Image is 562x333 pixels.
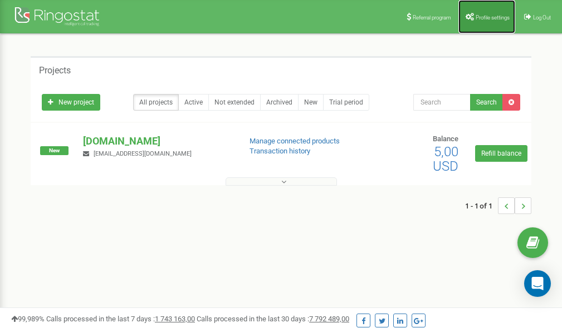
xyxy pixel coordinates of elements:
[94,150,192,157] span: [EMAIL_ADDRESS][DOMAIN_NAME]
[250,147,310,155] a: Transaction history
[298,94,324,111] a: New
[476,14,510,21] span: Profile settings
[533,14,551,21] span: Log Out
[178,94,209,111] a: Active
[260,94,299,111] a: Archived
[83,134,231,148] p: [DOMAIN_NAME]
[413,14,451,21] span: Referral program
[39,66,71,76] h5: Projects
[465,197,498,214] span: 1 - 1 of 1
[433,144,458,174] span: 5,00 USD
[46,315,195,323] span: Calls processed in the last 7 days :
[197,315,349,323] span: Calls processed in the last 30 days :
[40,146,69,155] span: New
[470,94,503,111] button: Search
[433,135,458,143] span: Balance
[208,94,261,111] a: Not extended
[250,137,340,145] a: Manage connected products
[155,315,195,323] u: 1 743 163,00
[323,94,369,111] a: Trial period
[475,145,527,162] a: Refill balance
[413,94,471,111] input: Search
[42,94,100,111] a: New project
[465,186,531,225] nav: ...
[309,315,349,323] u: 7 792 489,00
[524,270,551,297] div: Open Intercom Messenger
[133,94,179,111] a: All projects
[11,315,45,323] span: 99,989%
